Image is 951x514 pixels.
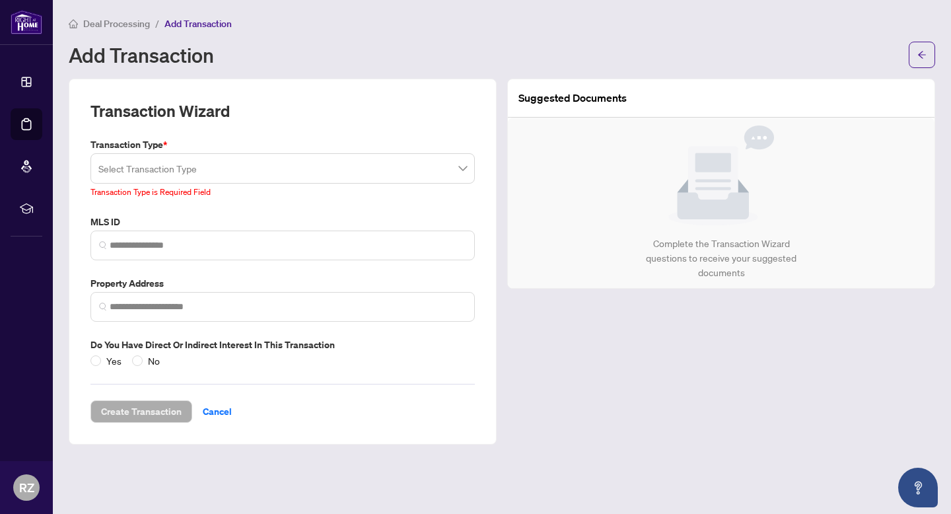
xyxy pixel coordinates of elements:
[99,241,107,249] img: search_icon
[90,338,475,352] label: Do you have direct or indirect interest in this transaction
[69,19,78,28] span: home
[11,10,42,34] img: logo
[83,18,150,30] span: Deal Processing
[518,90,627,106] article: Suggested Documents
[155,16,159,31] li: /
[143,353,165,368] span: No
[90,400,192,423] button: Create Transaction
[69,44,214,65] h1: Add Transaction
[90,100,230,122] h2: Transaction Wizard
[192,400,242,423] button: Cancel
[898,468,938,507] button: Open asap
[917,50,927,59] span: arrow-left
[99,303,107,311] img: search_icon
[90,276,475,291] label: Property Address
[90,187,211,197] span: Transaction Type is Required Field
[632,237,811,280] div: Complete the Transaction Wizard questions to receive your suggested documents
[90,137,475,152] label: Transaction Type
[203,401,232,422] span: Cancel
[101,353,127,368] span: Yes
[90,215,475,229] label: MLS ID
[164,18,232,30] span: Add Transaction
[668,126,774,226] img: Null State Icon
[19,478,34,497] span: RZ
